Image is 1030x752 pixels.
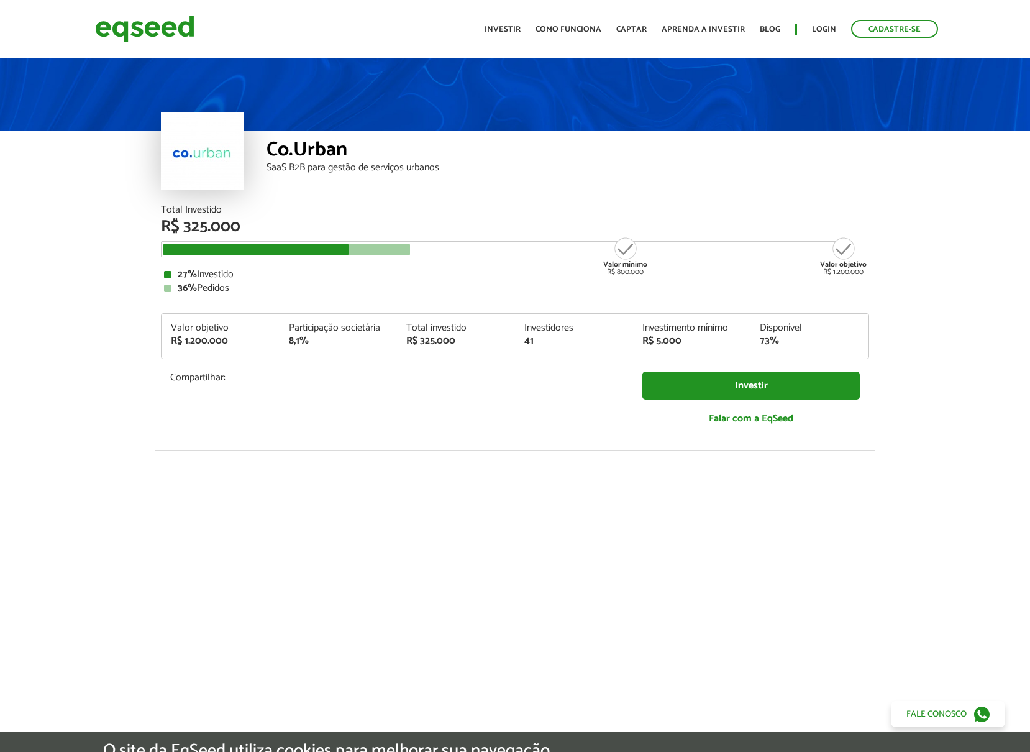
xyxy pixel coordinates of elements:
[602,236,649,276] div: R$ 800.000
[820,236,867,276] div: R$ 1.200.000
[170,372,624,383] p: Compartilhar:
[642,323,742,333] div: Investimento mínimo
[812,25,836,34] a: Login
[891,701,1005,727] a: Fale conosco
[642,406,860,431] a: Falar com a EqSeed
[760,25,780,34] a: Blog
[178,266,197,283] strong: 27%
[171,323,270,333] div: Valor objetivo
[760,336,859,346] div: 73%
[524,336,624,346] div: 41
[603,259,647,270] strong: Valor mínimo
[267,140,869,163] div: Co.Urban
[662,25,745,34] a: Aprenda a investir
[178,280,197,296] strong: 36%
[616,25,647,34] a: Captar
[161,219,869,235] div: R$ 325.000
[642,336,742,346] div: R$ 5.000
[95,12,194,45] img: EqSeed
[524,323,624,333] div: Investidores
[642,372,860,400] a: Investir
[851,20,938,38] a: Cadastre-se
[164,283,866,293] div: Pedidos
[164,270,866,280] div: Investido
[161,205,869,215] div: Total Investido
[171,336,270,346] div: R$ 1.200.000
[820,259,867,270] strong: Valor objetivo
[267,163,869,173] div: SaaS B2B para gestão de serviços urbanos
[289,323,388,333] div: Participação societária
[485,25,521,34] a: Investir
[406,323,506,333] div: Total investido
[536,25,601,34] a: Como funciona
[289,336,388,346] div: 8,1%
[760,323,859,333] div: Disponível
[406,336,506,346] div: R$ 325.000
